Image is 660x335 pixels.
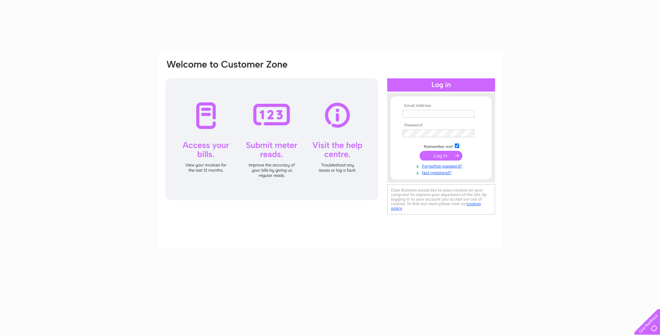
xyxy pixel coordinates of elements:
[403,162,482,169] a: Forgotten password?
[391,201,481,211] a: cookies policy
[420,151,462,161] input: Submit
[401,123,482,128] th: Password:
[403,169,482,176] a: Not registered?
[387,184,495,215] div: Clear Business would like to place cookies on your computer to improve your experience of the sit...
[401,103,482,108] th: Email Address:
[401,142,482,149] td: Remember me?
